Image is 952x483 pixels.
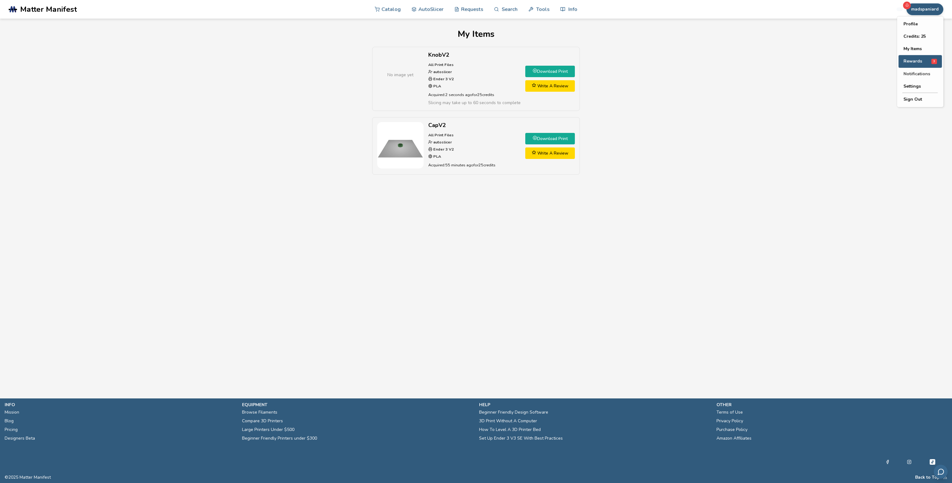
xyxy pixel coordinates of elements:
button: Settings [898,80,942,93]
span: Rewards [903,59,922,64]
strong: All Print Files [428,62,454,67]
strong: autoslicer [432,139,452,145]
a: Download Print [525,66,575,77]
a: Amazon Affiliates [716,434,751,443]
a: Mission [5,408,19,417]
a: Purchase Policy [716,425,747,434]
a: Large Printers Under $500 [242,425,294,434]
h2: CapV2 [428,122,521,129]
span: Slicing may take up to 60 seconds to complete [428,100,521,106]
a: Instagram [907,458,911,466]
a: Facebook [885,458,890,466]
span: Notifications [903,72,930,77]
strong: PLA [432,154,441,159]
a: Beginner Friendly Design Software [479,408,548,417]
img: CapV2 [377,122,424,169]
strong: All Print Files [428,132,454,138]
button: Send feedback via email [934,465,948,479]
button: madspaniard [906,3,943,15]
strong: PLA [432,83,441,89]
a: Compare 3D Printers [242,417,283,425]
p: Acquired: 2 seconds ago for 25 credits [428,91,521,98]
button: Back to Top [915,475,940,480]
a: RSS Feed [943,475,947,480]
a: Write A Review [525,147,575,159]
a: Download Print [525,133,575,144]
button: Credits: 25 [898,30,942,43]
a: Blog [5,417,14,425]
a: Browse Filaments [242,408,277,417]
p: other [716,402,948,408]
h2: KnobV2 [428,52,521,58]
p: help [479,402,710,408]
p: equipment [242,402,473,408]
a: Pricing [5,425,18,434]
p: Acquired: 55 minutes ago for 25 credits [428,162,521,168]
button: Profile [898,18,942,30]
a: Terms of Use [716,408,743,417]
strong: Ender 3 V2 [432,76,454,81]
a: Tiktok [929,458,936,466]
h1: My Items [216,29,736,39]
strong: autoslicer [432,69,452,74]
a: Set Up Ender 3 V3 SE With Best Practices [479,434,563,443]
span: Matter Manifest [20,5,77,14]
button: My Items [898,43,942,55]
button: Sign Out [898,93,942,106]
strong: Ender 3 V2 [432,147,454,152]
a: How To Level A 3D Printer Bed [479,425,541,434]
div: madspaniard [897,16,943,107]
a: Privacy Policy [716,417,743,425]
a: Write A Review [525,80,575,92]
span: No image yet [387,72,413,78]
a: 3D Print Without A Computer [479,417,537,425]
span: 3 [931,59,937,64]
a: Designers Beta [5,434,35,443]
span: © 2025 Matter Manifest [5,475,51,480]
p: info [5,402,236,408]
a: Beginner Friendly Printers under $300 [242,434,317,443]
